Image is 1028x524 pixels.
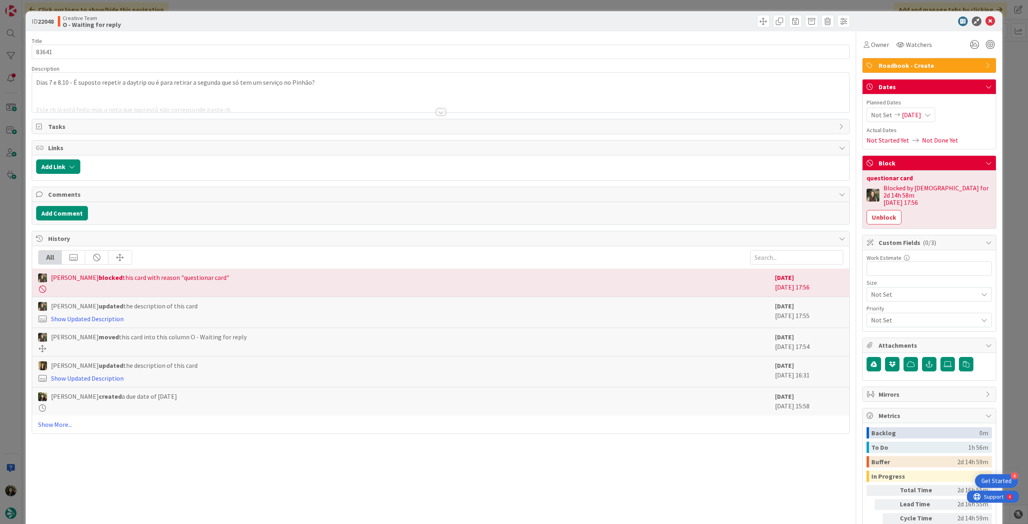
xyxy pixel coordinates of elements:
span: Owner [871,40,889,49]
b: O - Waiting for reply [63,21,121,28]
b: [DATE] [775,361,794,369]
a: Show Updated Description [51,374,124,382]
div: All [39,251,62,264]
img: SP [38,361,47,370]
span: Metrics [879,411,981,420]
div: 2d 14h 59m [947,513,988,524]
span: [PERSON_NAME] a due date of [DATE] [51,391,177,401]
div: Backlog [871,427,979,438]
div: 2d 16h 55m [947,485,988,496]
b: [DATE] [775,333,794,341]
div: 4 [42,3,44,10]
div: 0m [979,471,988,482]
a: Show Updated Description [51,315,124,323]
b: [DATE] [775,302,794,310]
input: type card name here... [32,45,850,59]
span: Attachments [879,340,981,350]
span: [PERSON_NAME] this card with reason "questionar card" [51,273,229,282]
div: questionar card [867,175,992,181]
span: Mirrors [879,389,981,399]
b: 22048 [38,17,54,25]
div: Total Time [900,485,944,496]
span: Not Started Yet [867,135,909,145]
button: Add Link [36,159,80,174]
div: 4 [1011,472,1018,479]
span: ID [32,16,54,26]
div: Get Started [981,477,1012,485]
span: Not Set [871,314,974,326]
span: Creative Team [63,15,121,21]
b: updated [99,361,123,369]
button: Unblock [867,210,902,224]
span: Not Set [871,110,892,120]
div: In Progress [871,471,979,482]
div: 0m [979,427,988,438]
label: Work Estimate [867,254,902,261]
div: Buffer [871,456,957,467]
input: Search... [750,250,843,265]
span: [PERSON_NAME] the description of this card [51,301,198,311]
span: Comments [48,190,835,199]
div: 1h 56m [968,442,988,453]
div: [DATE] 17:54 [775,332,843,352]
span: [PERSON_NAME] this card into this column O - Waiting for reply [51,332,247,342]
span: Block [879,158,981,168]
img: IG [38,302,47,311]
span: Tasks [48,122,835,131]
span: Dates [879,82,981,92]
span: Planned Dates [867,98,992,107]
b: updated [99,302,123,310]
span: History [48,234,835,243]
div: To Do [871,442,968,453]
div: [DATE] 15:58 [775,391,843,412]
div: [DATE] 17:56 [775,273,843,293]
div: Open Get Started checklist, remaining modules: 4 [975,474,1018,488]
span: Not Set [871,289,974,300]
a: Show More... [38,420,843,429]
div: Lead Time [900,499,944,510]
div: 2d 16h 55m [947,499,988,510]
img: BC [38,392,47,401]
div: Priority [867,306,992,311]
p: Dias 7 e 8.10 - É suposto repetir a daytrip ou é para retirar a segunda que só tem um serviço no ... [36,78,845,87]
span: [DATE] [902,110,921,120]
div: Cycle Time [900,513,944,524]
span: Description [32,65,59,72]
img: IG [867,189,879,202]
img: IG [38,273,47,282]
span: Links [48,143,835,153]
div: Size [867,280,992,285]
span: Not Done Yet [922,135,958,145]
b: blocked [99,273,122,281]
span: Watchers [906,40,932,49]
b: moved [99,333,119,341]
div: 2d 14h 59m [957,456,988,467]
span: [PERSON_NAME] the description of this card [51,361,198,370]
b: [DATE] [775,273,794,281]
span: ( 0/3 ) [923,239,936,247]
label: Title [32,37,42,45]
div: [DATE] 16:31 [775,361,843,383]
div: Blocked by [DEMOGRAPHIC_DATA] for 2d 14h 58m [DATE] 17:56 [883,184,992,206]
b: [DATE] [775,392,794,400]
div: [DATE] 17:55 [775,301,843,324]
span: Support [17,1,37,11]
button: Add Comment [36,206,88,220]
span: Roadbook - Create [879,61,981,70]
span: Custom Fields [879,238,981,247]
img: IG [38,333,47,342]
span: Actual Dates [867,126,992,135]
b: created [99,392,122,400]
